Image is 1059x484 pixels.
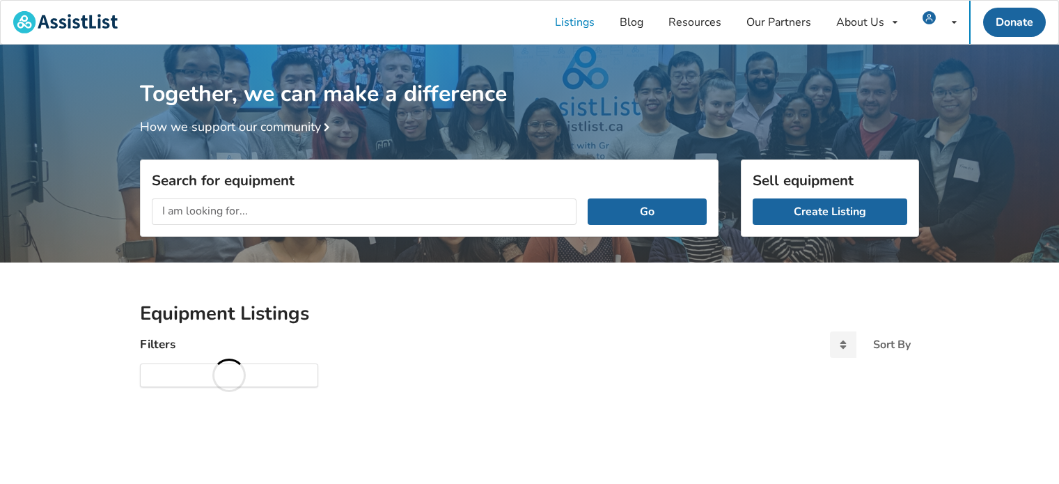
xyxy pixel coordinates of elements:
[734,1,824,44] a: Our Partners
[542,1,607,44] a: Listings
[836,17,884,28] div: About Us
[13,11,118,33] img: assistlist-logo
[607,1,656,44] a: Blog
[753,171,907,189] h3: Sell equipment
[923,11,936,24] img: user icon
[140,302,919,326] h2: Equipment Listings
[588,198,707,225] button: Go
[152,198,576,225] input: I am looking for...
[140,118,335,135] a: How we support our community
[753,198,907,225] a: Create Listing
[656,1,734,44] a: Resources
[873,339,911,350] div: Sort By
[152,171,707,189] h3: Search for equipment
[140,336,175,352] h4: Filters
[140,45,919,108] h1: Together, we can make a difference
[983,8,1046,37] a: Donate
